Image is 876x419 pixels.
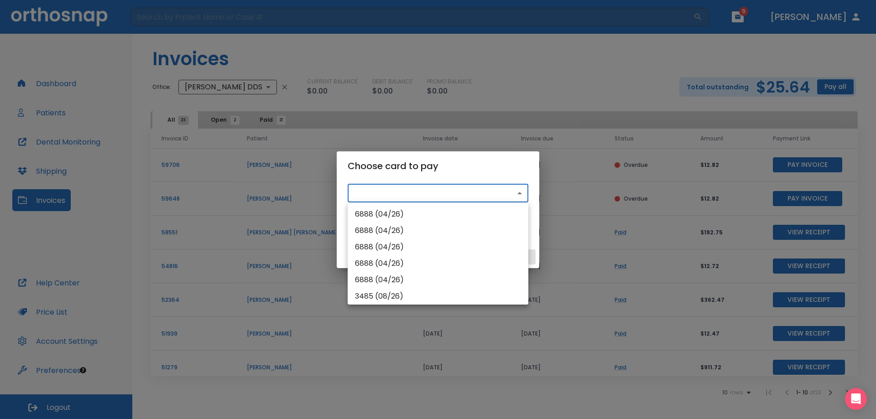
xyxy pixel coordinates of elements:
li: 6888 (04/26) [348,239,528,255]
li: 3485 (08/26) [348,288,528,305]
div: Open Intercom Messenger [845,388,867,410]
li: 6888 (04/26) [348,206,528,222]
li: 6888 (04/26) [348,222,528,239]
li: 6888 (04/26) [348,272,528,288]
li: 6888 (04/26) [348,255,528,272]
